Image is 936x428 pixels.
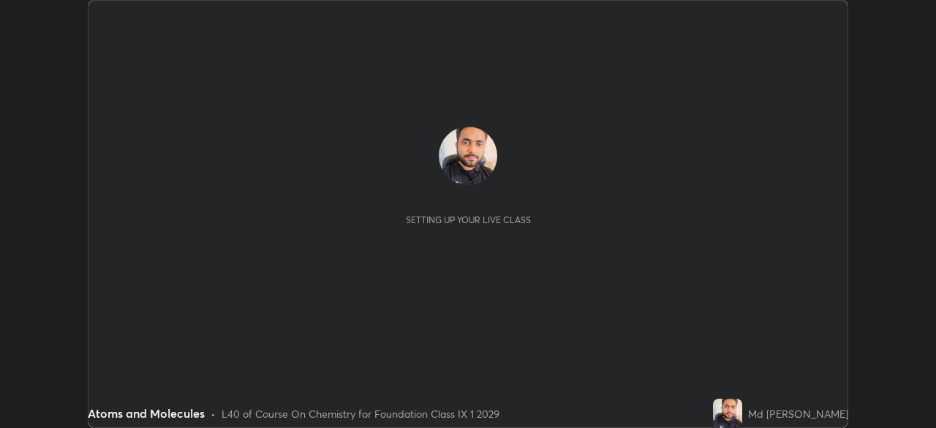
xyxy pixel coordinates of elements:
[88,405,205,422] div: Atoms and Molecules
[406,214,531,225] div: Setting up your live class
[211,406,216,421] div: •
[222,406,499,421] div: L40 of Course On Chemistry for Foundation Class IX 1 2029
[439,127,497,185] img: 7340fbe02a3b4a0e835572b276bbf99b.jpg
[713,399,742,428] img: 7340fbe02a3b4a0e835572b276bbf99b.jpg
[748,406,848,421] div: Md [PERSON_NAME]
